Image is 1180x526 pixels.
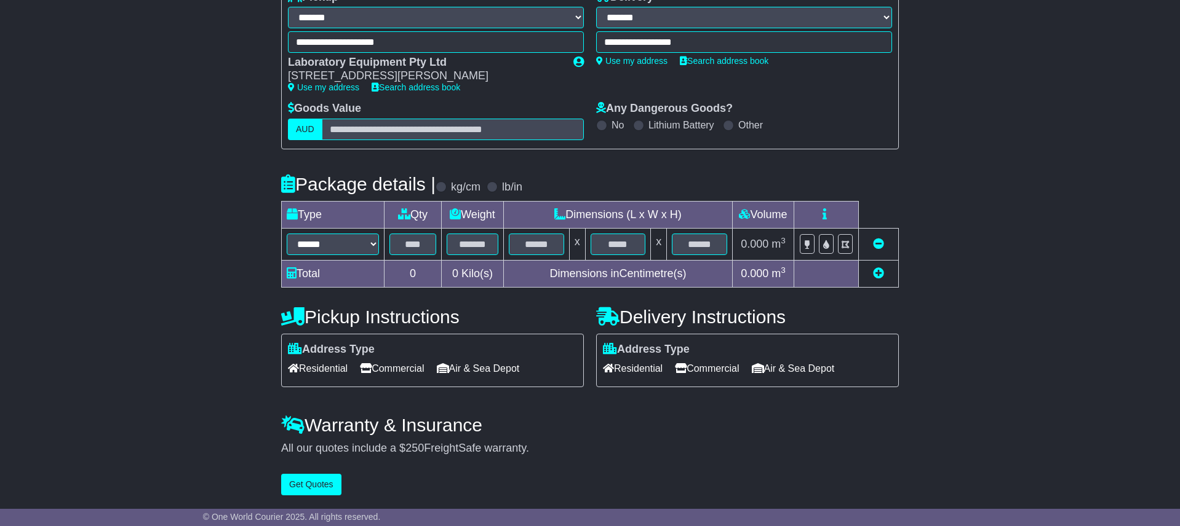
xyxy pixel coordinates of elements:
td: x [569,228,585,260]
td: Dimensions in Centimetre(s) [503,260,732,287]
div: All our quotes include a $ FreightSafe warranty. [281,442,899,455]
a: Use my address [288,82,359,92]
a: Search address book [680,56,768,66]
a: Remove this item [873,238,884,250]
label: Lithium Battery [648,119,714,131]
a: Add new item [873,267,884,280]
td: x [651,228,667,260]
span: Residential [288,359,348,378]
span: Commercial [360,359,424,378]
button: Get Quotes [281,474,341,495]
td: Volume [732,201,794,228]
h4: Delivery Instructions [596,307,899,327]
span: 0.000 [741,238,768,250]
label: AUD [288,119,322,140]
td: Kilo(s) [442,260,504,287]
td: Type [282,201,385,228]
span: 250 [405,442,424,454]
td: Weight [442,201,504,228]
span: Air & Sea Depot [437,359,520,378]
label: Any Dangerous Goods? [596,102,733,116]
span: m [771,238,786,250]
sup: 3 [781,265,786,275]
label: lb/in [502,181,522,194]
span: 0.000 [741,267,768,280]
span: 0 [452,267,458,280]
span: Residential [603,359,663,378]
td: 0 [385,260,442,287]
div: [STREET_ADDRESS][PERSON_NAME] [288,69,561,83]
span: © One World Courier 2025. All rights reserved. [203,512,381,522]
label: Goods Value [288,102,361,116]
label: No [612,119,624,131]
label: Other [738,119,763,131]
label: kg/cm [451,181,480,194]
a: Search address book [372,82,460,92]
span: m [771,267,786,280]
a: Use my address [596,56,668,66]
h4: Pickup Instructions [281,307,584,327]
div: Laboratory Equipment Pty Ltd [288,56,561,69]
h4: Package details | [281,174,436,194]
label: Address Type [288,343,375,356]
td: Qty [385,201,442,228]
h4: Warranty & Insurance [281,415,899,435]
td: Total [282,260,385,287]
td: Dimensions (L x W x H) [503,201,732,228]
span: Commercial [675,359,739,378]
span: Air & Sea Depot [752,359,835,378]
sup: 3 [781,236,786,245]
label: Address Type [603,343,690,356]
